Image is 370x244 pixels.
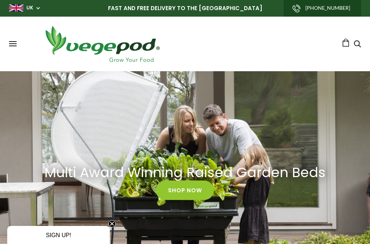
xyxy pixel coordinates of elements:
button: Close teaser [108,220,116,227]
span: SIGN UP! [46,232,71,238]
a: UK [26,4,33,12]
a: Multi Award Winning Raised Garden Beds [37,164,333,180]
img: gb_large.png [9,4,23,12]
a: Search [354,41,361,48]
div: SIGN UP!Close teaser [7,226,110,244]
img: Vegepod [39,24,165,64]
a: Shop Now [156,181,214,200]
